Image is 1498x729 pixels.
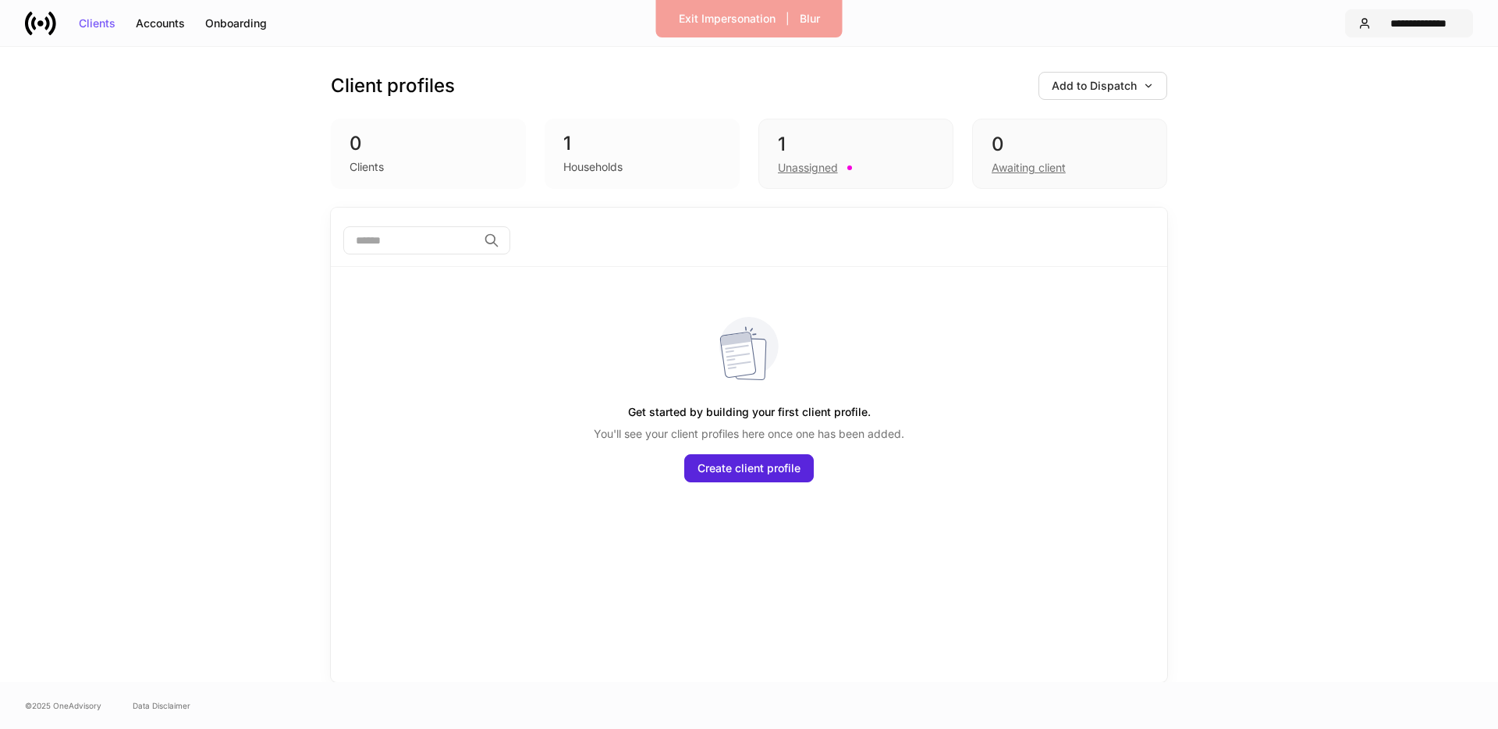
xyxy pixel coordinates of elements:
[195,11,277,36] button: Onboarding
[698,463,800,474] div: Create client profile
[758,119,953,189] div: 1Unassigned
[25,699,101,712] span: © 2025 OneAdvisory
[790,6,830,31] button: Blur
[778,160,838,176] div: Unassigned
[1038,72,1167,100] button: Add to Dispatch
[628,398,871,426] h5: Get started by building your first client profile.
[350,131,507,156] div: 0
[800,13,820,24] div: Blur
[669,6,786,31] button: Exit Impersonation
[133,699,190,712] a: Data Disclaimer
[126,11,195,36] button: Accounts
[679,13,776,24] div: Exit Impersonation
[563,159,623,175] div: Households
[79,18,115,29] div: Clients
[205,18,267,29] div: Onboarding
[684,454,814,482] button: Create client profile
[331,73,455,98] h3: Client profiles
[69,11,126,36] button: Clients
[594,426,904,442] p: You'll see your client profiles here once one has been added.
[563,131,721,156] div: 1
[992,160,1066,176] div: Awaiting client
[992,132,1148,157] div: 0
[972,119,1167,189] div: 0Awaiting client
[1052,80,1154,91] div: Add to Dispatch
[778,132,934,157] div: 1
[136,18,185,29] div: Accounts
[350,159,384,175] div: Clients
